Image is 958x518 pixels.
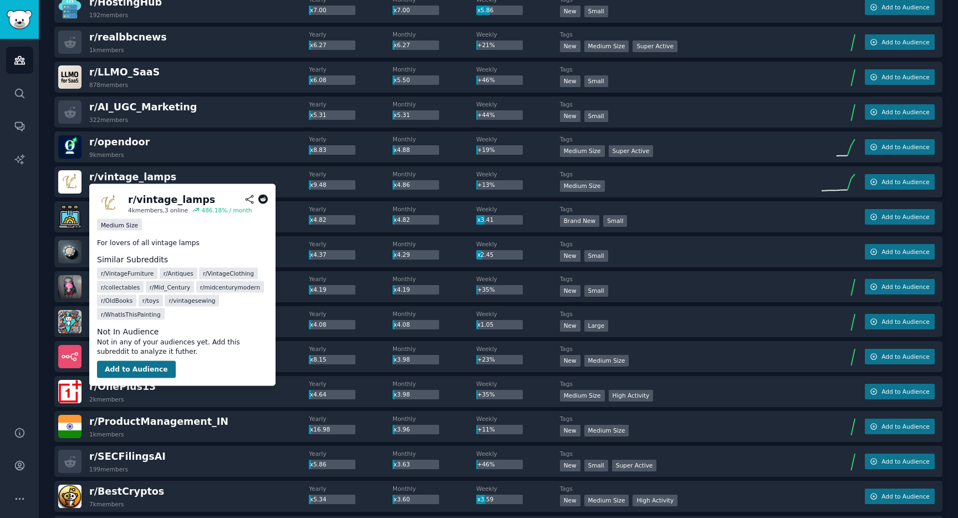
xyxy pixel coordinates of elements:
[865,244,935,260] button: Add to Audience
[560,425,580,436] div: New
[394,356,410,363] span: x3.98
[142,297,159,304] span: r/ toys
[393,275,476,283] dt: Monthly
[310,146,327,153] span: x8.83
[394,461,410,468] span: x3.63
[477,251,494,258] span: x2.45
[164,270,193,277] span: r/ Antiques
[309,135,393,143] dt: Yearly
[476,240,560,248] dt: Weekly
[101,283,140,291] span: r/ collectables
[309,380,393,388] dt: Yearly
[309,205,393,213] dt: Yearly
[310,216,327,223] span: x4.82
[393,485,476,492] dt: Monthly
[609,145,654,157] div: Super Active
[150,283,191,291] span: r/ Mid_Century
[394,286,410,293] span: x4.19
[58,135,81,159] img: opendoor
[394,42,410,48] span: x6.27
[560,135,811,143] dt: Tags
[394,146,410,153] span: x4.88
[560,110,580,122] div: New
[584,250,608,262] div: Small
[476,415,560,423] dt: Weekly
[97,192,120,215] img: vintage_lamps
[560,31,811,38] dt: Tags
[560,100,811,108] dt: Tags
[394,7,410,13] span: x7.00
[101,310,161,318] span: r/ WhatIsThisPainting
[310,181,327,188] span: x9.48
[201,206,252,214] div: 486.18 % / month
[101,297,133,304] span: r/ OldBooks
[476,380,560,388] dt: Weekly
[477,286,495,293] span: +35%
[89,46,124,54] div: 1k members
[89,11,128,19] div: 192 members
[89,171,176,182] span: r/ vintage_lamps
[881,38,929,46] span: Add to Audience
[58,205,81,228] img: TechForum
[89,486,164,497] span: r/ BestCryptos
[560,320,580,332] div: New
[560,275,811,283] dt: Tags
[865,34,935,50] button: Add to Audience
[309,345,393,353] dt: Yearly
[394,496,410,502] span: x3.60
[89,32,167,43] span: r/ realbbcnews
[89,430,124,438] div: 1k members
[881,458,929,465] span: Add to Audience
[560,240,811,248] dt: Tags
[58,275,81,298] img: MonsterHigh_Minis_Etc
[310,42,327,48] span: x6.27
[865,419,935,434] button: Add to Audience
[58,415,81,438] img: ProductManagement_IN
[612,460,657,471] div: Super Active
[89,67,160,78] span: r/ LLMO_SaaS
[89,451,166,462] span: r/ SECFilingsAI
[560,450,811,458] dt: Tags
[584,40,629,52] div: Medium Size
[476,31,560,38] dt: Weekly
[477,461,495,468] span: +46%
[393,310,476,318] dt: Monthly
[881,492,929,500] span: Add to Audience
[477,77,495,83] span: +46%
[200,283,260,291] span: r/ midcenturymodern
[477,216,494,223] span: x3.41
[394,111,410,118] span: x5.31
[881,388,929,395] span: Add to Audience
[633,40,677,52] div: Super Active
[97,337,268,357] dd: Not in any of your audiences yet. Add this subreddit to analyze it futher.
[865,454,935,469] button: Add to Audience
[477,7,494,13] span: x5.86
[865,349,935,364] button: Add to Audience
[476,275,560,283] dt: Weekly
[89,116,128,124] div: 322 members
[309,275,393,283] dt: Yearly
[58,310,81,333] img: IndianCivicFails
[560,180,605,192] div: Medium Size
[881,178,929,186] span: Add to Audience
[476,65,560,73] dt: Weekly
[476,485,560,492] dt: Weekly
[865,139,935,155] button: Add to Audience
[881,318,929,326] span: Add to Audience
[476,310,560,318] dt: Weekly
[560,485,811,492] dt: Tags
[393,100,476,108] dt: Monthly
[393,135,476,143] dt: Monthly
[309,65,393,73] dt: Yearly
[633,495,677,506] div: High Activity
[881,143,929,151] span: Add to Audience
[477,111,495,118] span: +44%
[394,251,410,258] span: x4.29
[101,270,154,277] span: r/ VintageFurniture
[394,77,410,83] span: x5.50
[477,321,494,328] span: x1.05
[560,215,600,227] div: Brand New
[881,213,929,221] span: Add to Audience
[477,181,495,188] span: +13%
[310,321,327,328] span: x4.08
